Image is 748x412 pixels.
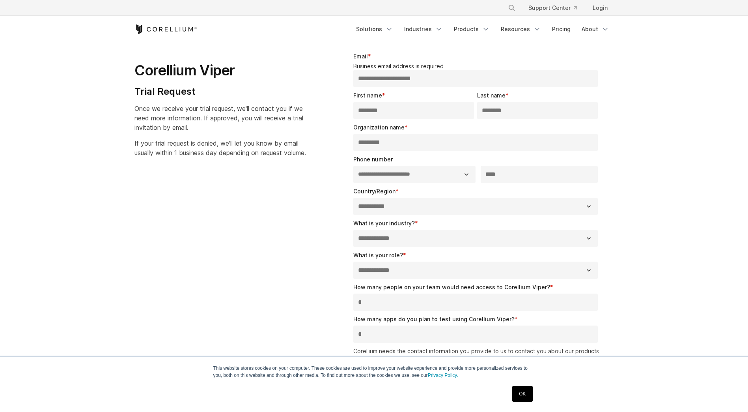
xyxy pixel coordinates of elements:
[353,92,382,99] span: First name
[351,22,614,36] div: Navigation Menu
[353,284,550,290] span: How many people on your team would need access to Corellium Viper?
[134,62,306,79] h1: Corellium Viper
[134,24,197,34] a: Corellium Home
[496,22,546,36] a: Resources
[213,365,535,379] p: This website stores cookies on your computer. These cookies are used to improve your website expe...
[351,22,398,36] a: Solutions
[353,316,515,322] span: How many apps do you plan to test using Corellium Viper?
[399,22,448,36] a: Industries
[353,63,601,70] legend: Business email address is required
[353,347,601,380] p: Corellium needs the contact information you provide to us to contact you about our products and s...
[428,373,458,378] a: Privacy Policy.
[353,53,368,60] span: Email
[586,1,614,15] a: Login
[353,156,393,163] span: Phone number
[547,22,575,36] a: Pricing
[353,188,395,195] span: Country/Region
[134,105,303,131] span: Once we receive your trial request, we'll contact you if we need more information. If approved, y...
[477,92,506,99] span: Last name
[577,22,614,36] a: About
[353,220,415,227] span: What is your industry?
[134,139,306,157] span: If your trial request is denied, we'll let you know by email usually within 1 business day depend...
[353,124,405,131] span: Organization name
[353,252,403,258] span: What is your role?
[512,386,532,402] a: OK
[505,1,519,15] button: Search
[498,1,614,15] div: Navigation Menu
[522,1,583,15] a: Support Center
[134,86,306,97] h4: Trial Request
[449,22,494,36] a: Products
